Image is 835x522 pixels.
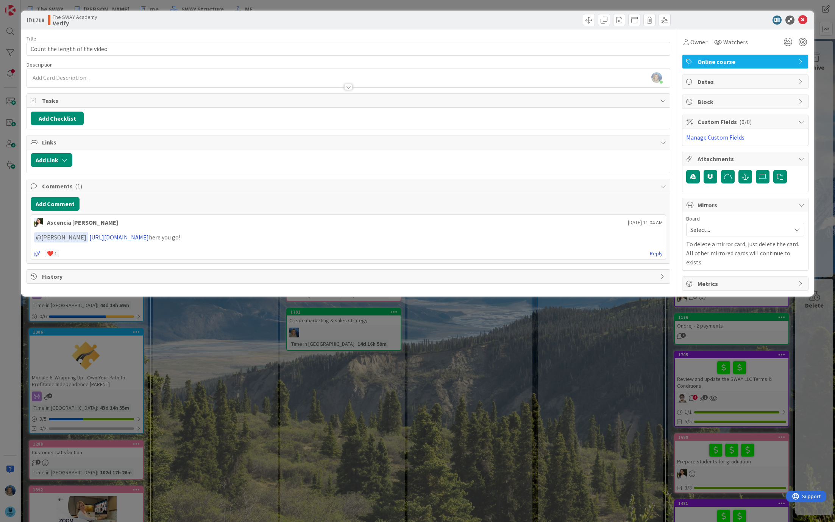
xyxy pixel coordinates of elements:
span: Select... [690,224,787,235]
span: ID [27,16,44,25]
span: [DATE] 11:04 AM [628,219,663,227]
p: here you go! [34,232,663,242]
a: Manage Custom Fields [686,134,744,141]
span: Watchers [723,37,748,47]
a: [URL][DOMAIN_NAME] [89,233,149,241]
span: Custom Fields [698,117,794,126]
p: To delete a mirror card, just delete the card. All other mirrored cards will continue to exists. [686,239,804,267]
img: i2SuOMuCqKecF7EfnaxolPaBgaJc2hdG.JPEG [651,72,662,83]
span: Owner [690,37,707,47]
span: Online course [698,57,794,66]
button: Add Checklist [31,112,84,125]
span: ( 1 ) [75,182,82,190]
span: @ [36,233,41,241]
span: Links [42,138,656,147]
span: Attachments [698,154,794,163]
span: Metrics [698,279,794,288]
span: The SWAY Academy [53,14,97,20]
span: Board [686,216,700,221]
span: Mirrors [698,200,794,210]
span: Tasks [42,96,656,105]
span: Comments [42,182,656,191]
a: Reply [650,249,663,258]
span: Dates [698,77,794,86]
span: Block [698,97,794,106]
span: ( 0/0 ) [739,118,752,126]
span: [PERSON_NAME] [36,233,86,241]
span: Support [16,1,34,10]
b: Verify [53,20,97,26]
button: Add Link [31,153,72,167]
label: Title [27,35,36,42]
img: AK [34,218,43,227]
div: Ascencia [PERSON_NAME] [47,218,118,227]
button: Add Comment [31,197,80,211]
b: 1718 [32,16,44,24]
div: ❤️ 1 [45,250,59,257]
input: type card name here... [27,42,670,56]
span: History [42,272,656,281]
span: Description [27,61,53,68]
